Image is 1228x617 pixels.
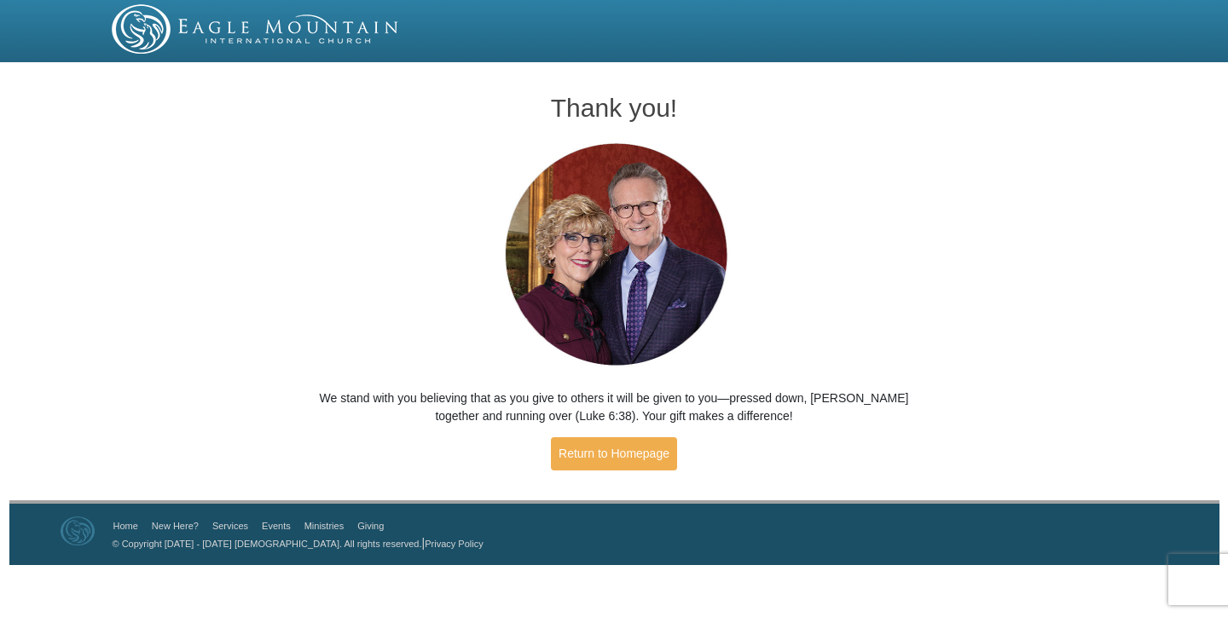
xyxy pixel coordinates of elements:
[489,138,740,372] img: Pastors George and Terri Pearsons
[112,4,400,54] img: EMIC
[212,521,248,531] a: Services
[113,539,422,549] a: © Copyright [DATE] - [DATE] [DEMOGRAPHIC_DATA]. All rights reserved.
[113,521,138,531] a: Home
[357,521,384,531] a: Giving
[316,94,912,122] h1: Thank you!
[107,534,484,552] p: |
[152,521,199,531] a: New Here?
[61,516,95,545] img: Eagle Mountain International Church
[262,521,291,531] a: Events
[425,539,483,549] a: Privacy Policy
[316,389,912,425] p: We stand with you believing that as you give to others it will be given to you—pressed down, [PER...
[304,521,344,531] a: Ministries
[551,437,677,470] a: Return to Homepage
